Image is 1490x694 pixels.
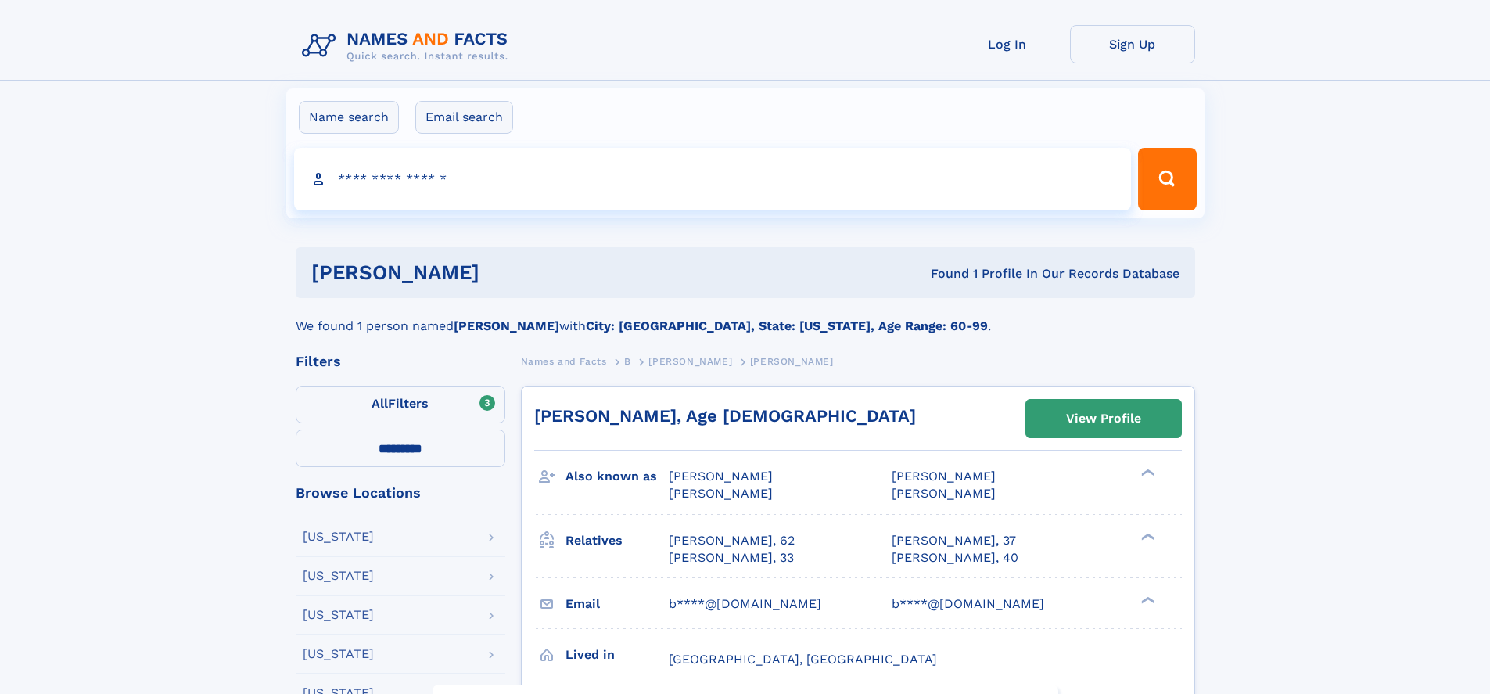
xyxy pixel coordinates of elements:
span: B [624,356,631,367]
div: [US_STATE] [303,648,374,660]
a: [PERSON_NAME] [648,351,732,371]
span: [PERSON_NAME] [669,469,773,484]
span: All [372,396,388,411]
a: [PERSON_NAME], Age [DEMOGRAPHIC_DATA] [534,406,916,426]
div: Filters [296,354,505,369]
div: [US_STATE] [303,570,374,582]
label: Email search [415,101,513,134]
label: Filters [296,386,505,423]
span: [PERSON_NAME] [648,356,732,367]
div: ❯ [1137,595,1156,605]
div: We found 1 person named with . [296,298,1195,336]
b: [PERSON_NAME] [454,318,559,333]
img: Logo Names and Facts [296,25,521,67]
span: [PERSON_NAME] [750,356,834,367]
a: Log In [945,25,1070,63]
a: [PERSON_NAME], 40 [892,549,1018,566]
button: Search Button [1138,148,1196,210]
a: [PERSON_NAME], 37 [892,532,1016,549]
label: Name search [299,101,399,134]
h3: Lived in [565,642,669,668]
a: View Profile [1026,400,1181,437]
div: Browse Locations [296,486,505,500]
span: [GEOGRAPHIC_DATA], [GEOGRAPHIC_DATA] [669,652,937,667]
h1: [PERSON_NAME] [311,263,706,282]
h3: Email [565,591,669,617]
input: search input [294,148,1132,210]
b: City: [GEOGRAPHIC_DATA], State: [US_STATE], Age Range: 60-99 [586,318,988,333]
div: [US_STATE] [303,530,374,543]
a: [PERSON_NAME], 33 [669,549,794,566]
a: B [624,351,631,371]
h3: Relatives [565,527,669,554]
a: Names and Facts [521,351,607,371]
span: [PERSON_NAME] [892,469,996,484]
div: ❯ [1137,468,1156,478]
div: [US_STATE] [303,609,374,621]
a: Sign Up [1070,25,1195,63]
span: [PERSON_NAME] [892,486,996,501]
a: [PERSON_NAME], 62 [669,532,795,549]
h3: Also known as [565,463,669,490]
div: Found 1 Profile In Our Records Database [705,265,1179,282]
div: View Profile [1066,401,1141,437]
span: [PERSON_NAME] [669,486,773,501]
div: ❯ [1137,531,1156,541]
